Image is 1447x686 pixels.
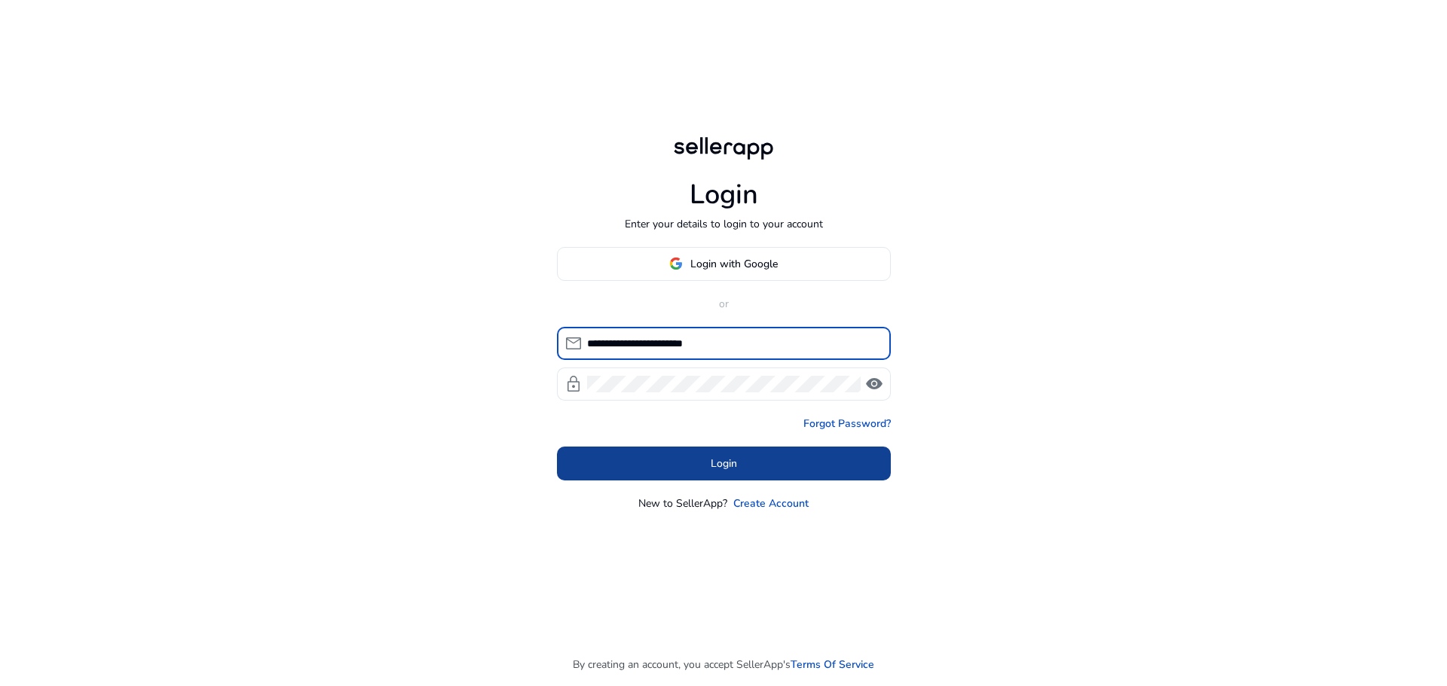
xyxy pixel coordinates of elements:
span: visibility [865,375,883,393]
p: or [557,296,891,312]
a: Terms Of Service [791,657,874,672]
a: Create Account [733,495,809,511]
p: Enter your details to login to your account [625,216,823,232]
button: Login [557,447,891,480]
img: google-logo.svg [669,257,683,270]
span: lock [564,375,583,393]
span: Login [711,456,737,471]
span: mail [564,334,583,352]
h1: Login [690,178,758,211]
p: New to SellerApp? [638,495,727,511]
span: Login with Google [690,256,778,272]
a: Forgot Password? [803,416,891,431]
button: Login with Google [557,247,891,281]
